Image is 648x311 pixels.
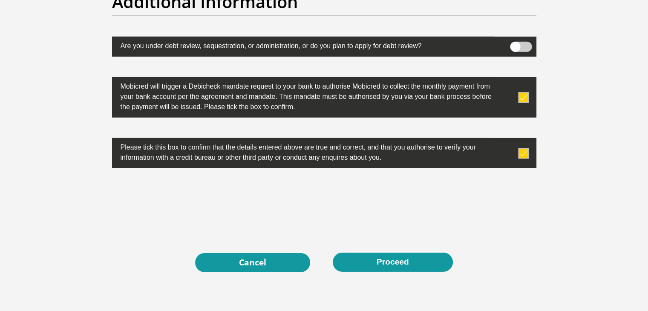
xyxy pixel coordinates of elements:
label: Please tick this box to confirm that the details entered above are true and correct, and that you... [112,138,494,165]
label: Mobicred will trigger a Debicheck mandate request to your bank to authorise Mobicred to collect t... [112,77,494,114]
button: Proceed [333,253,453,272]
iframe: reCAPTCHA [259,189,389,222]
a: Cancel [195,253,310,272]
label: Are you under debt review, sequestration, or administration, or do you plan to apply for debt rev... [112,37,494,53]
